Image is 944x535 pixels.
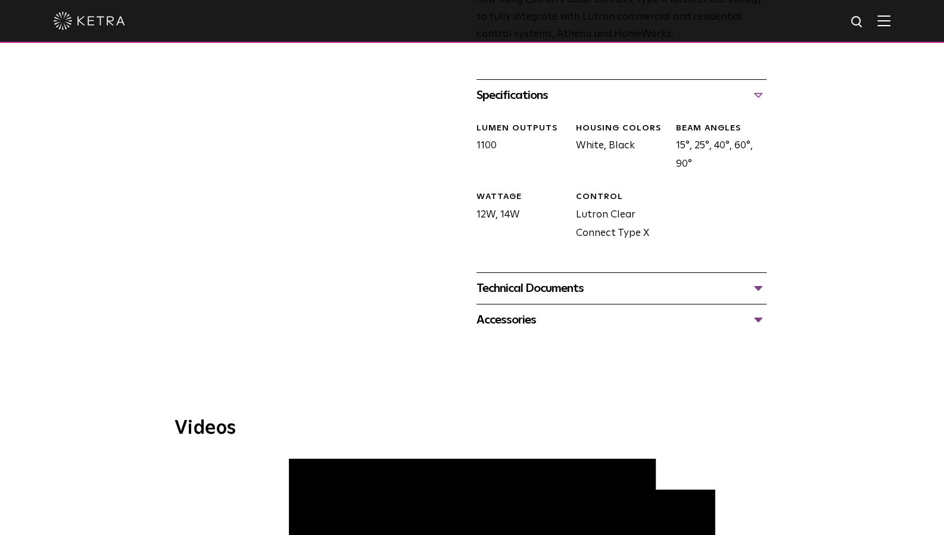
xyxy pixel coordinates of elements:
div: White, Black [567,123,666,174]
div: Accessories [476,310,767,329]
div: 1100 [468,123,567,174]
img: ketra-logo-2019-white [54,12,125,30]
img: Hamburger%20Nav.svg [877,15,890,26]
div: LUMEN OUTPUTS [476,123,567,135]
div: 15°, 25°, 40°, 60°, 90° [666,123,766,174]
img: search icon [850,15,865,30]
div: Lutron Clear Connect Type X [567,191,666,242]
div: CONTROL [576,191,666,203]
div: WATTAGE [476,191,567,203]
div: BEAM ANGLES [675,123,766,135]
div: 12W, 14W [468,191,567,242]
h3: Videos [175,419,770,438]
div: Specifications [476,86,767,105]
div: HOUSING COLORS [576,123,666,135]
div: Technical Documents [476,279,767,298]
